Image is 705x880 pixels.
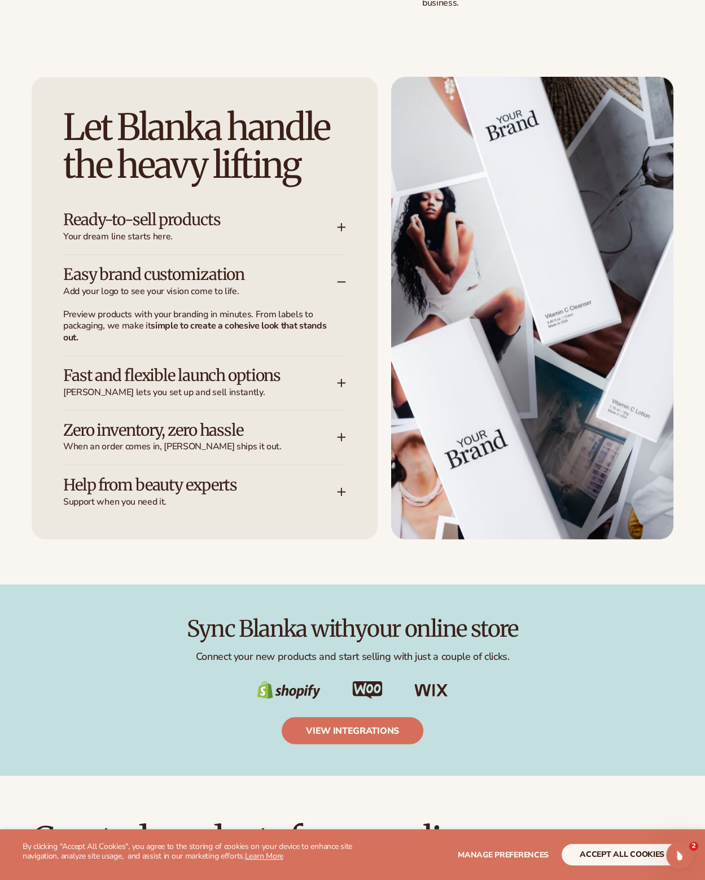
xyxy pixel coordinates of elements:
[391,77,673,539] img: Boxes for skin care products.
[666,842,693,869] iframe: Intercom live chat
[63,108,346,184] h2: Let Blanka handle the heavy lifting
[245,851,283,861] a: Learn More
[689,842,698,851] span: 2
[63,266,303,283] h3: Easy brand customization
[352,681,383,698] img: Shopify Image 21
[257,681,321,699] img: Shopify Image 20
[414,684,448,697] img: Shopify Image 22
[63,476,303,493] h3: Help from beauty experts
[63,422,303,439] h3: Zero inventory, zero hassle
[32,821,477,859] h2: Curated products for every line
[32,650,673,663] p: Connect your new products and start selling with just a couple of clicks.
[63,286,337,297] span: Add your logo to see your vision come to life.
[63,231,337,243] span: Your dream line starts here.
[458,850,549,860] span: Manage preferences
[458,844,549,865] button: Manage preferences
[63,387,337,399] span: [PERSON_NAME] lets you set up and sell instantly.
[63,309,332,344] p: Preview products with your branding in minutes. From labels to packaging, we make it
[63,211,303,229] h3: Ready-to-sell products
[63,367,303,384] h3: Fast and flexible launch options
[23,842,353,861] p: By clicking "Accept All Cookies", you agree to the storing of cookies on your device to enhance s...
[32,616,673,641] h2: Sync Blanka with your online store
[63,441,337,453] span: When an order comes in, [PERSON_NAME] ships it out.
[63,496,337,507] span: Support when you need it.
[63,319,326,344] strong: simple to create a cohesive look that stands out.
[282,717,423,744] a: view integrations
[562,844,682,865] button: accept all cookies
